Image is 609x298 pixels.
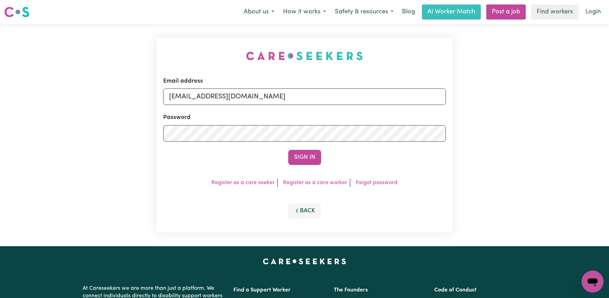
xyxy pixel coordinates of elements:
[398,4,419,20] a: Blog
[4,4,29,20] a: Careseekers logo
[163,77,203,86] label: Email address
[334,287,368,293] a: The Founders
[279,5,330,19] button: How it works
[356,180,398,186] a: Forgot password
[263,259,346,264] a: Careseekers home page
[163,88,446,105] input: Email address
[233,287,291,293] a: Find a Support Worker
[288,203,321,218] button: Back
[163,113,191,122] label: Password
[283,180,347,186] a: Register as a care worker
[4,6,29,18] img: Careseekers logo
[330,5,398,19] button: Safety & resources
[239,5,279,19] button: About us
[211,180,275,186] a: Register as a care seeker
[422,4,481,20] a: AI Worker Match
[486,4,526,20] a: Post a job
[581,4,605,20] a: Login
[531,4,578,20] a: Find workers
[288,150,321,165] button: Sign In
[434,287,477,293] a: Code of Conduct
[582,271,604,293] iframe: Button to launch messaging window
